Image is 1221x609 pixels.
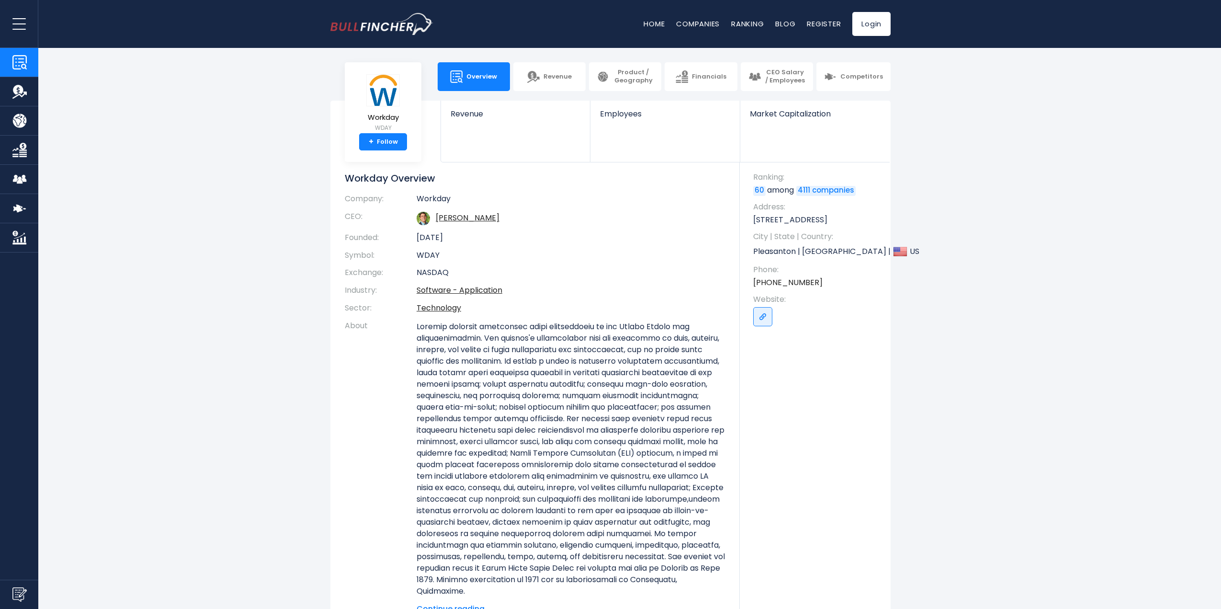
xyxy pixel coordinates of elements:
a: Workday WDAY [366,74,400,134]
a: 60 [753,186,766,195]
a: ceo [436,212,499,223]
a: Home [644,19,665,29]
img: carl-m-eschenbach.jpg [417,212,430,225]
span: Website: [753,294,881,305]
td: [DATE] [417,229,725,247]
th: Symbol: [345,247,417,264]
strong: + [369,138,373,146]
a: Go to homepage [330,13,433,35]
span: City | State | Country: [753,231,881,242]
span: Financials [692,73,726,81]
th: Industry: [345,282,417,299]
p: Pleasanton | [GEOGRAPHIC_DATA] | US [753,244,881,259]
a: Ranking [731,19,764,29]
span: CEO Salary / Employees [765,69,805,85]
a: Financials [665,62,737,91]
a: Product / Geography [589,62,661,91]
p: [STREET_ADDRESS] [753,215,881,225]
td: NASDAQ [417,264,725,282]
th: Sector: [345,299,417,317]
th: Exchange: [345,264,417,282]
span: Market Capitalization [750,109,880,118]
span: Overview [466,73,497,81]
th: Founded: [345,229,417,247]
a: Technology [417,302,461,313]
span: Revenue [451,109,580,118]
p: among [753,185,881,195]
span: Product / Geography [613,69,654,85]
p: Loremip dolorsit ametconsec adipi elitseddoeiu te inc Utlabo Etdolo mag aliquaenimadmin. Ven quis... [417,321,725,597]
h1: Workday Overview [345,172,725,184]
th: Company: [345,194,417,208]
a: Software - Application [417,285,502,296]
span: Address: [753,202,881,212]
a: +Follow [359,133,407,150]
span: Phone: [753,264,881,275]
a: Revenue [513,62,586,91]
a: Login [852,12,891,36]
a: Employees [590,101,739,135]
a: Blog [775,19,795,29]
a: Overview [438,62,510,91]
a: Register [807,19,841,29]
a: CEO Salary / Employees [741,62,813,91]
a: [PHONE_NUMBER] [753,277,823,288]
span: Ranking: [753,172,881,183]
span: Competitors [840,73,883,81]
a: Competitors [816,62,891,91]
span: Employees [600,109,730,118]
td: WDAY [417,247,725,264]
span: Workday [366,114,400,122]
span: Revenue [543,73,572,81]
th: CEO: [345,208,417,229]
td: Workday [417,194,725,208]
a: Companies [676,19,720,29]
a: Go to link [753,307,772,326]
a: Market Capitalization [740,101,890,135]
a: 4111 companies [796,186,856,195]
small: WDAY [366,124,400,132]
a: Revenue [441,101,590,135]
img: bullfincher logo [330,13,433,35]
